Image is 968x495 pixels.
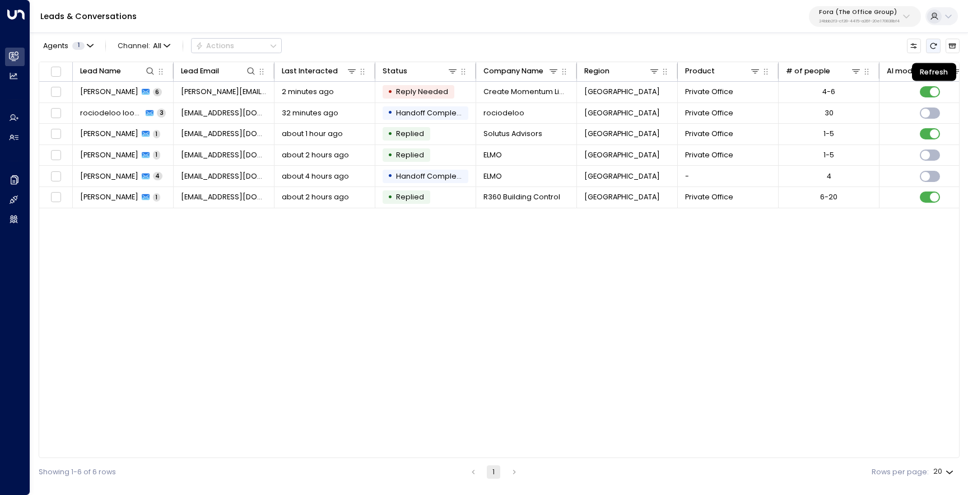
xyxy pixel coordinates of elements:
span: London [584,129,660,139]
div: # of people [786,65,830,77]
span: rociodeloo loohoyo [80,108,143,118]
span: London [584,171,660,181]
div: Lead Email [181,65,219,77]
div: • [388,125,393,143]
span: emma.chandler95@outlook.com [181,150,267,160]
div: Status [383,65,407,77]
span: 1 [72,42,85,50]
div: Last Interacted [282,65,338,77]
div: AI mode [887,65,917,77]
span: London [584,150,660,160]
span: Toggle select row [49,170,62,183]
span: Martin Smith [80,192,138,202]
span: Gareck Wilson [80,129,138,139]
button: Fora (The Office Group)24bbb2f3-cf28-4415-a26f-20e170838bf4 [809,6,921,27]
span: 4 [153,172,162,180]
span: London [584,87,660,97]
span: about 2 hours ago [282,150,349,160]
div: 6-20 [820,192,837,202]
div: Lead Name [80,65,121,77]
div: Product [685,65,761,77]
span: ELMO [483,150,502,160]
span: 32 minutes ago [282,108,338,118]
div: • [388,104,393,122]
label: Rows per page: [872,467,929,478]
span: 1 [153,151,160,159]
div: 4 [827,171,831,181]
span: martinsmith@r360group.com [181,192,267,202]
button: Agents1 [39,39,97,53]
span: 1 [153,130,160,138]
div: Showing 1-6 of 6 rows [39,467,116,478]
div: 30 [825,108,834,118]
span: 6 [153,88,162,96]
div: # of people [786,65,862,77]
span: rociodelhfer@gmail.com [181,108,267,118]
div: Refresh [912,63,956,81]
span: Private Office [685,129,733,139]
div: Status [383,65,459,77]
span: emma.chandler95@outlook.com [181,171,267,181]
span: about 1 hour ago [282,129,343,139]
div: Lead Name [80,65,156,77]
button: Channel:All [114,39,174,53]
span: Replied [396,192,424,202]
span: Agents [43,43,68,50]
span: Channel: [114,39,174,53]
span: Emma Chandler [80,171,138,181]
span: Handoff Completed [396,108,469,118]
span: All [153,42,161,50]
span: Toggle select all [49,65,62,78]
a: Leads & Conversations [40,11,137,22]
span: Create Momentum Limited [483,87,570,97]
span: Private Office [685,150,733,160]
span: Private Office [685,192,733,202]
p: 24bbb2f3-cf28-4415-a26f-20e170838bf4 [819,19,900,24]
span: Solutus Advisors [483,129,542,139]
span: Replied [396,150,424,160]
span: Toggle select row [49,107,62,120]
span: Toggle select row [49,128,62,141]
button: page 1 [487,465,500,479]
span: 2 minutes ago [282,87,334,97]
span: amelia.coll@create-momentum.co.uk [181,87,267,97]
div: Region [584,65,660,77]
span: Emma Chandler [80,150,138,160]
div: 4-6 [822,87,835,97]
span: Handoff Completed [396,171,469,181]
span: London [584,108,660,118]
span: Replied [396,129,424,138]
span: about 2 hours ago [282,192,349,202]
div: Company Name [483,65,543,77]
span: 1 [153,193,160,202]
div: Lead Email [181,65,257,77]
div: AI mode [887,65,963,77]
div: Actions [196,41,234,50]
span: Toggle select row [49,149,62,162]
div: • [388,147,393,164]
button: Customize [907,39,921,53]
button: Actions [191,38,282,53]
span: R360 Building Control [483,192,560,202]
div: 1-5 [823,150,834,160]
span: gwilson@solutus.co.uk [181,129,267,139]
div: • [388,83,393,101]
div: Region [584,65,609,77]
span: London [584,192,660,202]
span: Refresh [926,39,940,53]
div: Company Name [483,65,560,77]
p: Fora (The Office Group) [819,9,900,16]
button: Archived Leads [946,39,960,53]
span: Private Office [685,108,733,118]
div: Product [685,65,715,77]
div: 1-5 [823,129,834,139]
span: Toggle select row [49,191,62,204]
div: 20 [933,464,956,479]
span: Private Office [685,87,733,97]
span: 3 [157,109,166,117]
span: Toggle select row [49,86,62,99]
nav: pagination navigation [466,465,522,479]
div: • [388,167,393,185]
span: about 4 hours ago [282,171,349,181]
td: - [678,166,779,186]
